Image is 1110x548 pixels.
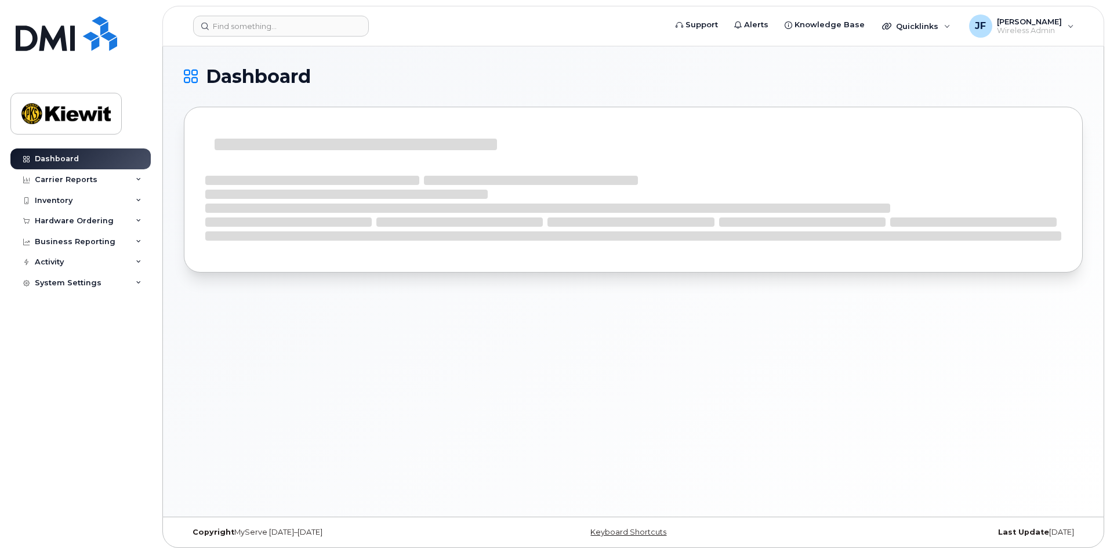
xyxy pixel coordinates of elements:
[184,528,484,537] div: MyServe [DATE]–[DATE]
[998,528,1049,536] strong: Last Update
[193,528,234,536] strong: Copyright
[590,528,666,536] a: Keyboard Shortcuts
[206,68,311,85] span: Dashboard
[783,528,1083,537] div: [DATE]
